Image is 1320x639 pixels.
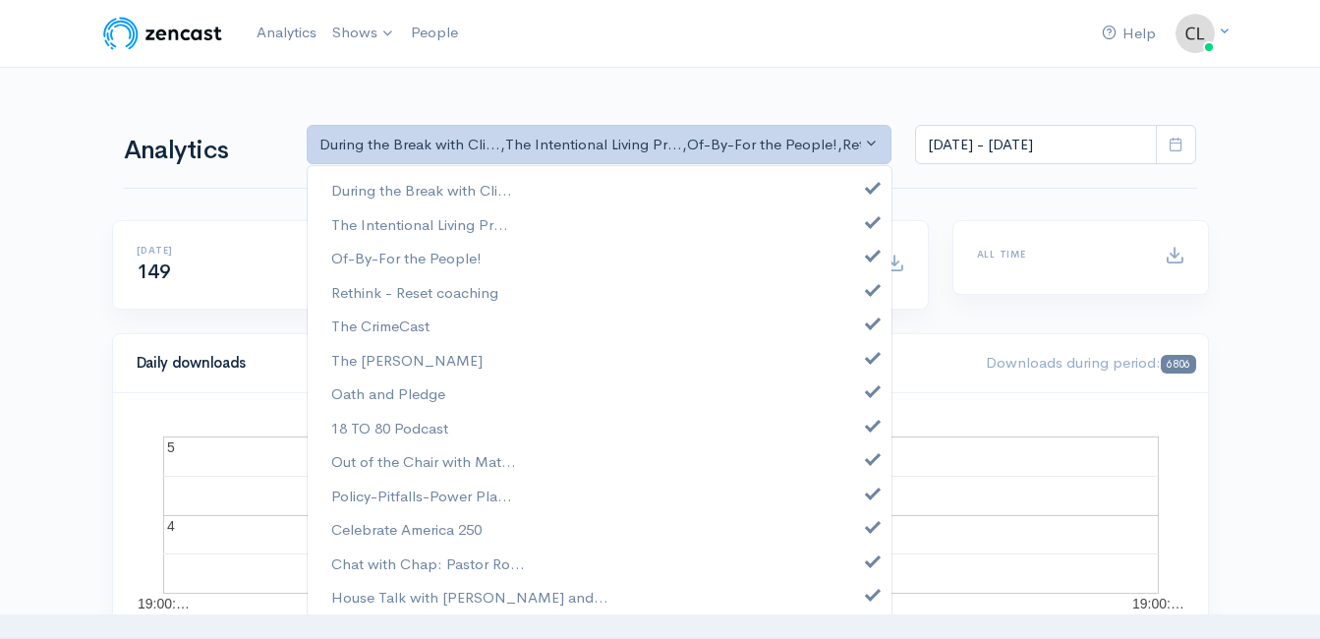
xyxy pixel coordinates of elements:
[331,451,516,474] span: Out of the Chair with Mat...
[331,552,525,575] span: Chat with Chap: Pastor Ro...
[137,417,1184,613] svg: A chart.
[138,596,190,611] text: 19:00:…
[307,125,892,165] button: During the Break with Cli..., The Intentional Living Pr..., Of-By-For the People!, Rethink - Rese...
[1161,355,1195,374] span: 6806
[331,213,508,236] span: The Intentional Living Pr...
[331,417,448,439] span: 18 TO 80 Podcast
[167,439,175,455] text: 5
[137,245,301,256] h6: [DATE]
[124,137,283,165] h1: Analytics
[331,485,512,507] span: Policy-Pitfalls-Power Pla...
[403,12,466,54] a: People
[331,383,445,406] span: Oath and Pledge
[977,249,1141,260] h6: All time
[331,316,430,338] span: The CrimeCast
[986,353,1195,372] span: Downloads during period:
[331,587,608,610] span: House Talk with [PERSON_NAME] and...
[331,248,482,270] span: Of-By-For the People!
[319,134,862,156] div: During the Break with Cli... , The Intentional Living Pr... , Of-By-For the People! , Rethink - R...
[324,12,403,55] a: Shows
[1094,13,1164,55] a: Help
[100,14,225,53] img: ZenCast Logo
[331,180,512,203] span: During the Break with Cli...
[137,260,171,284] span: 149
[1132,596,1184,611] text: 19:00:…
[1176,14,1215,53] img: ...
[331,349,483,372] span: The [PERSON_NAME]
[915,125,1157,165] input: analytics date range selector
[331,519,482,542] span: Celebrate America 250
[167,518,175,534] text: 4
[137,355,963,372] h4: Daily downloads
[249,12,324,54] a: Analytics
[331,281,498,304] span: Rethink - Reset coaching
